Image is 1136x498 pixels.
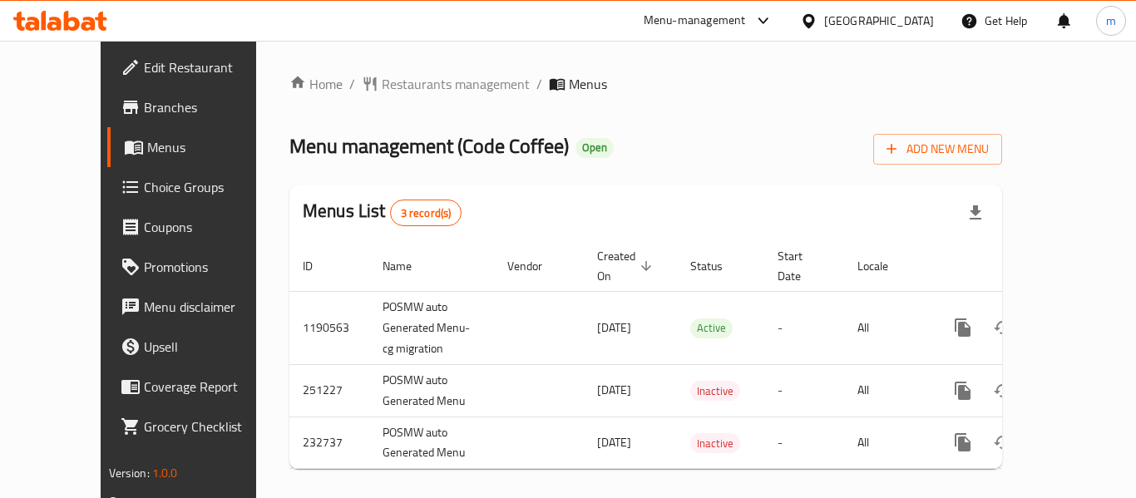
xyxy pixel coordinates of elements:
div: Active [690,318,733,338]
h2: Menus List [303,199,462,226]
a: Promotions [107,247,290,287]
span: [DATE] [597,431,631,453]
a: Upsell [107,327,290,367]
span: Choice Groups [144,177,277,197]
a: Home [289,74,343,94]
div: Menu-management [644,11,746,31]
span: Menu disclaimer [144,297,277,317]
span: Vendor [507,256,564,276]
span: Version: [109,462,150,484]
span: Start Date [778,246,824,286]
a: Choice Groups [107,167,290,207]
a: Menus [107,127,290,167]
td: - [764,364,844,417]
div: [GEOGRAPHIC_DATA] [824,12,934,30]
a: Coupons [107,207,290,247]
td: 251227 [289,364,369,417]
span: Coverage Report [144,377,277,397]
a: Grocery Checklist [107,407,290,446]
td: POSMW auto Generated Menu-cg migration [369,291,494,364]
span: Coupons [144,217,277,237]
span: 3 record(s) [391,205,462,221]
span: Grocery Checklist [144,417,277,436]
span: Restaurants management [382,74,530,94]
button: Change Status [983,422,1023,462]
li: / [349,74,355,94]
button: Change Status [983,371,1023,411]
a: Branches [107,87,290,127]
button: more [943,308,983,348]
li: / [536,74,542,94]
span: Inactive [690,382,740,401]
span: [DATE] [597,317,631,338]
span: Edit Restaurant [144,57,277,77]
span: Branches [144,97,277,117]
div: Total records count [390,200,462,226]
a: Menu disclaimer [107,287,290,327]
div: Inactive [690,433,740,453]
span: Inactive [690,434,740,453]
span: Open [575,141,614,155]
button: more [943,371,983,411]
th: Actions [930,241,1116,292]
td: POSMW auto Generated Menu [369,417,494,469]
td: All [844,417,930,469]
span: Name [383,256,433,276]
span: Upsell [144,337,277,357]
button: Change Status [983,308,1023,348]
td: 232737 [289,417,369,469]
span: [DATE] [597,379,631,401]
button: more [943,422,983,462]
td: - [764,417,844,469]
a: Coverage Report [107,367,290,407]
div: Open [575,138,614,158]
div: Inactive [690,381,740,401]
a: Restaurants management [362,74,530,94]
span: Menus [569,74,607,94]
span: 1.0.0 [152,462,178,484]
span: Active [690,318,733,338]
span: Promotions [144,257,277,277]
div: Export file [956,193,995,233]
span: Created On [597,246,657,286]
span: m [1106,12,1116,30]
span: Menu management ( Code Coffee ) [289,127,569,165]
span: ID [303,256,334,276]
table: enhanced table [289,241,1116,470]
td: - [764,291,844,364]
td: 1190563 [289,291,369,364]
span: Menus [147,137,277,157]
button: Add New Menu [873,134,1002,165]
span: Status [690,256,744,276]
td: POSMW auto Generated Menu [369,364,494,417]
span: Locale [857,256,910,276]
span: Add New Menu [887,139,989,160]
a: Edit Restaurant [107,47,290,87]
td: All [844,364,930,417]
nav: breadcrumb [289,74,1002,94]
td: All [844,291,930,364]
